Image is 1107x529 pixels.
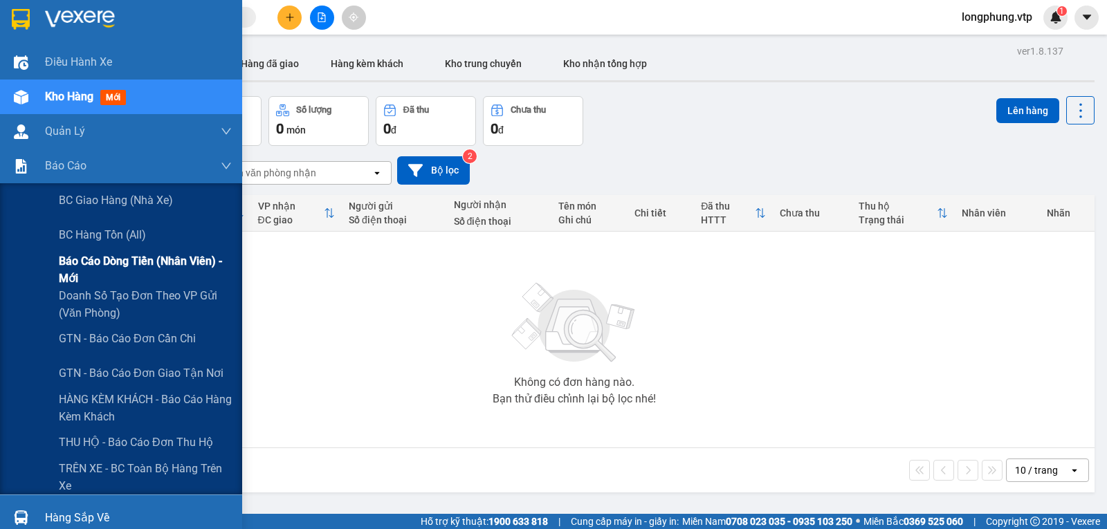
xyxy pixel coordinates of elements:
span: aim [349,12,358,22]
span: Báo cáo dòng tiền (nhân viên) - mới [59,252,232,287]
div: Trạng thái [859,214,937,225]
div: Nhân viên [962,207,1033,219]
button: Bộ lọc [397,156,470,185]
strong: 1900 633 818 [488,516,548,527]
span: 1 [1059,6,1064,16]
div: Thu hộ [859,201,937,212]
img: icon-new-feature [1050,11,1062,24]
div: Không có đơn hàng nào. [514,377,634,388]
th: Toggle SortBy [852,195,955,232]
span: copyright [1030,517,1040,526]
div: Chưa thu [780,207,845,219]
div: 10 / trang [1015,463,1058,477]
th: Toggle SortBy [694,195,773,232]
svg: open [372,167,383,178]
div: ver 1.8.137 [1017,44,1063,59]
span: Báo cáo [45,157,86,174]
span: 0 [276,120,284,137]
span: Miền Bắc [863,514,963,529]
button: plus [277,6,302,30]
img: solution-icon [14,159,28,174]
span: down [221,160,232,171]
div: Hàng sắp về [45,508,232,528]
div: Bạn thử điều chỉnh lại bộ lọc nhé! [493,393,656,405]
img: warehouse-icon [14,510,28,525]
span: THU HỘ - Báo cáo đơn thu hộ [59,434,213,451]
sup: 1 [1057,6,1067,16]
span: đ [498,124,504,136]
div: Số điện thoại [349,214,440,225]
span: Kho hàng [45,90,93,103]
div: Nhãn [1047,207,1088,219]
div: Đã thu [403,105,429,115]
span: Hàng kèm khách [331,58,403,69]
div: Ghi chú [558,214,621,225]
img: warehouse-icon [14,90,28,104]
div: Người nhận [454,199,545,210]
span: mới [100,90,126,105]
sup: 2 [463,149,477,163]
span: BC giao hàng (nhà xe) [59,192,173,209]
button: Đã thu0đ [376,96,476,146]
span: Điều hành xe [45,53,112,71]
img: warehouse-icon [14,124,28,139]
th: Toggle SortBy [251,195,342,232]
span: GTN - Báo cáo đơn giao tận nơi [59,364,223,382]
span: | [973,514,976,529]
span: down [221,126,232,137]
button: caret-down [1074,6,1099,30]
span: GTN - Báo cáo đơn cần chi [59,330,196,347]
button: Số lượng0món [268,96,369,146]
span: 0 [491,120,498,137]
span: Hỗ trợ kỹ thuật: [421,514,548,529]
div: ĐC giao [258,214,324,225]
span: đ [391,124,396,136]
button: Chưa thu0đ [483,96,583,146]
span: 0 [383,120,391,137]
div: Số lượng [296,105,331,115]
div: Chưa thu [511,105,546,115]
div: Đã thu [701,201,755,212]
img: warehouse-icon [14,55,28,70]
span: Doanh số tạo đơn theo VP gửi (văn phòng) [59,287,232,322]
div: Người gửi [349,201,440,212]
img: svg+xml;base64,PHN2ZyBjbGFzcz0ibGlzdC1wbHVnX19zdmciIHhtbG5zPSJodHRwOi8vd3d3LnczLm9yZy8yMDAwL3N2Zy... [505,275,643,371]
span: | [558,514,560,529]
button: Hàng đã giao [230,47,310,80]
div: HTTT [701,214,755,225]
button: aim [342,6,366,30]
svg: open [1069,465,1080,476]
strong: 0708 023 035 - 0935 103 250 [726,516,852,527]
span: caret-down [1081,11,1093,24]
span: HÀNG KÈM KHÁCH - Báo cáo hàng kèm khách [59,391,232,425]
span: ⚪️ [856,519,860,524]
span: BC hàng tồn (all) [59,226,146,243]
span: Quản Lý [45,122,85,140]
span: Cung cấp máy in - giấy in: [571,514,679,529]
span: Miền Nam [682,514,852,529]
span: plus [285,12,295,22]
div: Chọn văn phòng nhận [221,166,316,180]
span: Kho nhận tổng hợp [563,58,647,69]
div: Tên món [558,201,621,212]
strong: 0369 525 060 [904,516,963,527]
span: file-add [317,12,327,22]
img: logo-vxr [12,9,30,30]
span: Kho trung chuyển [445,58,522,69]
button: file-add [310,6,334,30]
div: VP nhận [258,201,324,212]
div: Số điện thoại [454,216,545,227]
span: longphung.vtp [951,8,1043,26]
button: Lên hàng [996,98,1059,123]
span: TRÊN XE - BC toàn bộ hàng trên xe [59,460,232,494]
span: món [286,124,306,136]
div: Chi tiết [634,207,687,219]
